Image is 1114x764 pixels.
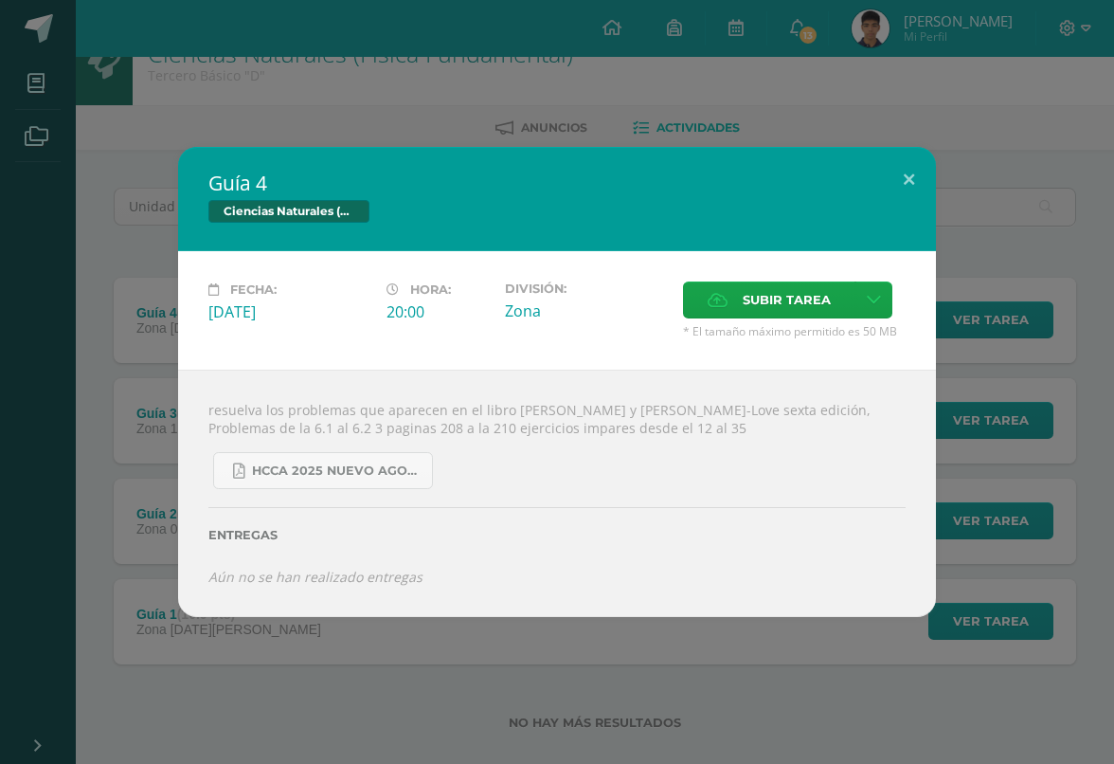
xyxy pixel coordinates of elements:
span: * El tamaño máximo permitido es 50 MB [683,323,906,339]
span: Subir tarea [743,282,831,318]
a: HCCA 2025 nuevo agosto fisica fundamental.pdf [213,452,433,489]
div: 20:00 [386,301,490,322]
div: resuelva los problemas que aparecen en el libro [PERSON_NAME] y [PERSON_NAME]-Love sexta edición,... [178,370,936,616]
button: Close (Esc) [882,147,936,211]
label: División: [505,282,668,296]
span: Fecha: [230,282,277,297]
h2: Guía 4 [208,170,906,196]
label: Entregas [208,528,906,542]
div: Zona [505,300,668,321]
i: Aún no se han realizado entregas [208,568,422,586]
span: Ciencias Naturales (Física Fundamental) [208,200,369,223]
div: [DATE] [208,301,371,322]
span: HCCA 2025 nuevo agosto fisica fundamental.pdf [252,464,422,479]
span: Hora: [410,282,451,297]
